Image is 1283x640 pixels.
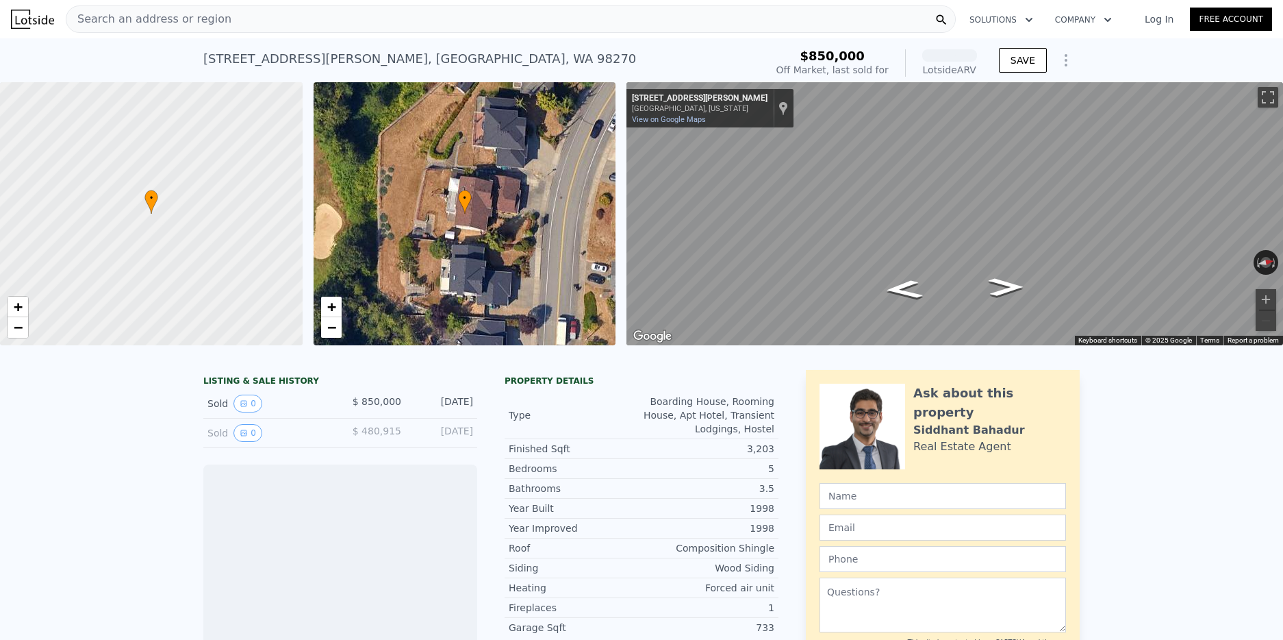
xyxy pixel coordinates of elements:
[632,115,706,124] a: View on Google Maps
[509,621,641,635] div: Garage Sqft
[327,298,335,315] span: +
[509,541,641,555] div: Roof
[66,11,231,27] span: Search an address or region
[144,192,158,204] span: •
[974,273,1038,300] path: Go North, 72nd Dr NE
[641,621,774,635] div: 733
[641,502,774,515] div: 1998
[509,408,641,422] div: Type
[641,541,774,555] div: Composition Shingle
[1256,289,1276,310] button: Zoom in
[630,328,675,345] img: Google
[1052,47,1080,74] button: Show Options
[999,48,1047,73] button: SAVE
[958,8,1044,32] button: Solutions
[913,439,1011,455] div: Real Estate Agent
[207,424,329,442] div: Sold
[641,581,774,595] div: Forced air unit
[641,442,774,456] div: 3,203
[233,395,262,413] button: View historical data
[1254,250,1261,275] button: Rotate counterclockwise
[207,395,329,413] div: Sold
[800,49,865,63] span: $850,000
[321,317,342,338] a: Zoom out
[641,462,774,476] div: 5
[820,483,1066,509] input: Name
[632,104,767,113] div: [GEOGRAPHIC_DATA], [US_STATE]
[776,63,889,77] div: Off Market, last sold for
[820,515,1066,541] input: Email
[353,396,401,407] span: $ 850,000
[1258,87,1278,108] button: Toggle fullscreen view
[1256,310,1276,331] button: Zoom out
[509,521,641,535] div: Year Improved
[922,63,977,77] div: Lotside ARV
[630,328,675,345] a: Open this area in Google Maps (opens a new window)
[626,82,1283,345] div: Map
[509,482,641,495] div: Bathrooms
[458,190,472,214] div: •
[14,319,23,336] span: −
[869,275,939,304] path: Go South, 72nd Dr NE
[203,376,477,389] div: LISTING & SALE HISTORY
[8,317,28,338] a: Zoom out
[641,561,774,575] div: Wood Siding
[641,482,774,495] div: 3.5
[327,319,335,336] span: −
[233,424,262,442] button: View historical data
[509,442,641,456] div: Finished Sqft
[641,601,774,615] div: 1
[1145,336,1192,344] span: © 2025 Google
[626,82,1283,345] div: Street View
[641,395,774,436] div: Boarding House, Rooming House, Apt Hotel, Transient Lodgings, Hostel
[1044,8,1123,32] button: Company
[778,101,788,116] a: Show location on map
[913,384,1066,422] div: Ask about this property
[1190,8,1272,31] a: Free Account
[321,297,342,317] a: Zoom in
[11,10,54,29] img: Lotside
[353,426,401,436] span: $ 480,915
[820,546,1066,572] input: Phone
[1271,250,1279,275] button: Rotate clockwise
[1228,336,1279,344] a: Report a problem
[144,190,158,214] div: •
[203,49,636,69] div: [STREET_ADDRESS][PERSON_NAME] , [GEOGRAPHIC_DATA] , WA 98270
[412,424,473,442] div: [DATE]
[1200,336,1219,344] a: Terms (opens in new tab)
[505,376,778,386] div: Property details
[1128,12,1190,26] a: Log In
[632,93,767,104] div: [STREET_ADDRESS][PERSON_NAME]
[14,298,23,315] span: +
[509,462,641,476] div: Bedrooms
[509,502,641,515] div: Year Built
[458,192,472,204] span: •
[641,521,774,535] div: 1998
[1078,336,1137,345] button: Keyboard shortcuts
[1253,255,1279,269] button: Reset the view
[8,297,28,317] a: Zoom in
[509,581,641,595] div: Heating
[509,601,641,615] div: Fireplaces
[913,422,1025,439] div: Siddhant Bahadur
[412,395,473,413] div: [DATE]
[509,561,641,575] div: Siding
